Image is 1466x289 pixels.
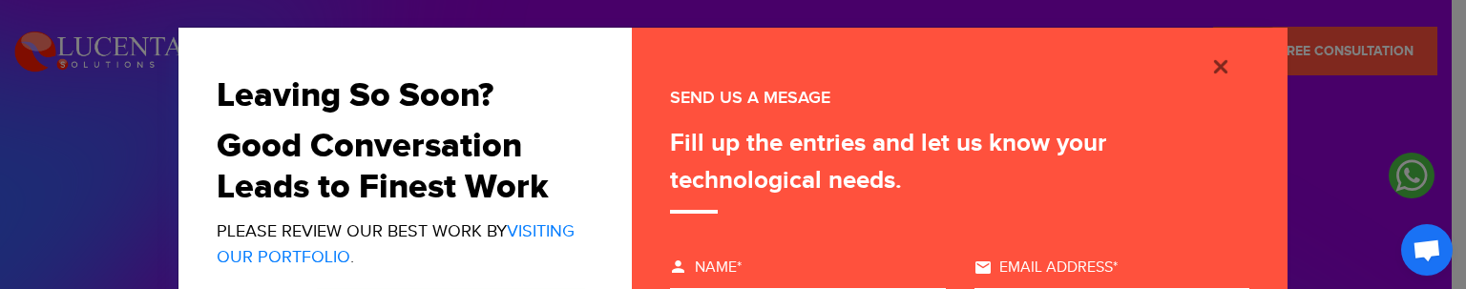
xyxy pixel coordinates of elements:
p: Please review our best work by . [217,218,580,270]
a: Visiting Our Portfolio [217,221,575,267]
img: cross_icon.png [1209,55,1232,78]
div: Open chat [1401,224,1453,276]
h2: Good Conversation Leads to Finest Work [217,126,580,208]
div: Fill up the entries and let us know your technological needs. [670,125,1249,214]
h2: Leaving So Soon? [217,75,580,116]
button: Close [1192,52,1249,78]
div: SEND US A MESAGE [670,85,1249,111]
